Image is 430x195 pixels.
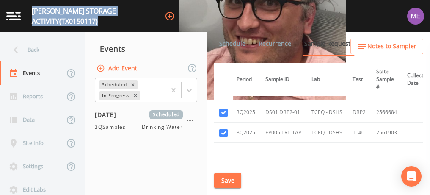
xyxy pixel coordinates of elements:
div: Events [85,38,207,59]
div: In Progress [99,91,131,100]
span: [DATE] [95,110,122,119]
td: DS01 DBP2-01 [260,102,306,123]
div: Remove Scheduled [128,80,138,89]
td: 3Q2025 [232,123,260,143]
th: Sample ID [260,63,306,96]
td: DBP2 [347,102,371,123]
td: 2566684 [371,102,402,123]
a: Sample Requests [303,32,355,56]
a: Recurrence [257,32,292,56]
div: Scheduled [99,80,128,89]
th: State Sample # [371,63,402,96]
span: Notes to Sampler [367,41,416,52]
td: TCEQ - DSHS [306,123,347,143]
th: Test [347,63,371,96]
td: 1040 [347,123,371,143]
a: Schedule [218,32,247,56]
div: Remove In Progress [131,91,140,100]
a: [DATE]Scheduled3QSamplesDrinking Water [85,103,207,138]
span: 3QSamples [95,123,131,131]
button: Save [214,173,241,189]
td: 2561903 [371,123,402,143]
td: 3Q2025 [232,102,260,123]
a: COC Details [365,32,401,56]
span: Scheduled [149,110,183,119]
div: Open Intercom Messenger [401,166,422,187]
div: [PERSON_NAME] STORAGE ACTIVITY (TX0150117) [32,6,161,26]
a: Forms [218,56,238,79]
td: EP005 TRT-TAP [260,123,306,143]
button: Add Event [95,61,141,76]
img: d4d65db7c401dd99d63b7ad86343d265 [407,8,424,25]
span: Drinking Water [142,123,183,131]
th: Period [232,63,260,96]
th: Lab [306,63,347,96]
button: Notes to Sampler [350,39,423,54]
img: logo [6,12,21,20]
td: TCEQ - DSHS [306,102,347,123]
